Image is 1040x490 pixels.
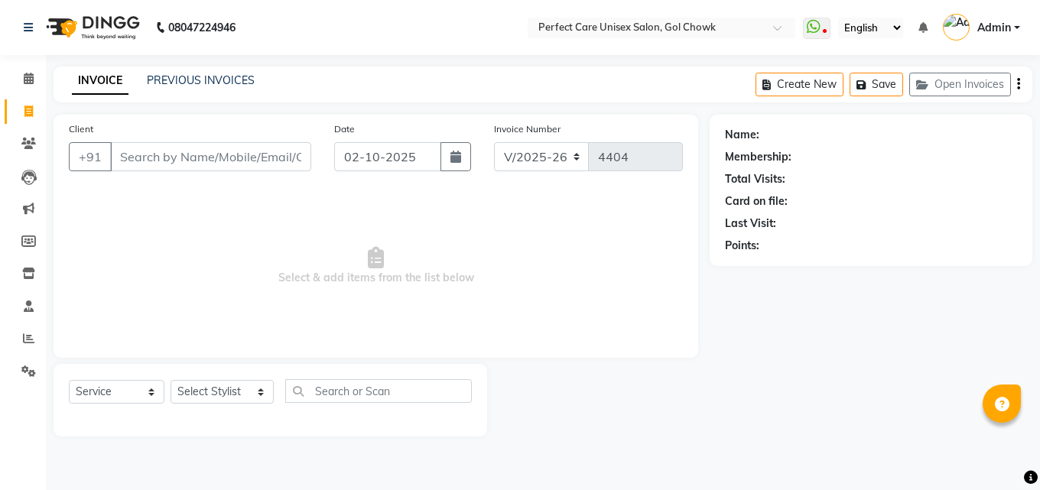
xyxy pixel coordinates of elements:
[69,190,683,342] span: Select & add items from the list below
[110,142,311,171] input: Search by Name/Mobile/Email/Code
[725,149,791,165] div: Membership:
[756,73,843,96] button: Create New
[494,122,561,136] label: Invoice Number
[725,127,759,143] div: Name:
[725,171,785,187] div: Total Visits:
[285,379,472,403] input: Search or Scan
[850,73,903,96] button: Save
[72,67,128,95] a: INVOICE
[69,142,112,171] button: +91
[976,429,1025,475] iframe: chat widget
[909,73,1011,96] button: Open Invoices
[147,73,255,87] a: PREVIOUS INVOICES
[168,6,236,49] b: 08047224946
[69,122,93,136] label: Client
[725,193,788,209] div: Card on file:
[39,6,144,49] img: logo
[977,20,1011,36] span: Admin
[725,238,759,254] div: Points:
[725,216,776,232] div: Last Visit:
[943,14,970,41] img: Admin
[334,122,355,136] label: Date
